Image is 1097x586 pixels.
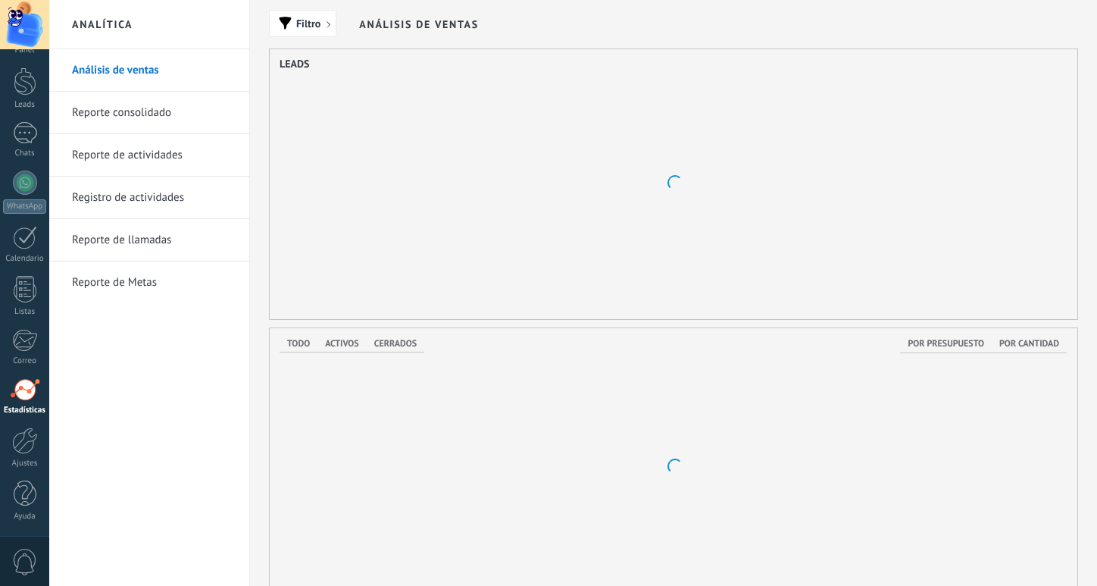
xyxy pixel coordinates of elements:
button: Filtro [269,10,336,37]
a: Reporte de Metas [72,262,234,304]
span: Por cantidad [999,338,1059,349]
div: WhatsApp [3,199,46,214]
div: Ajustes [3,459,47,468]
span: Cerrados [374,338,417,349]
div: Listas [3,307,47,317]
a: Reporte de actividades [72,134,234,177]
span: Por presupuesto [908,338,984,349]
span: Filtro [296,18,320,29]
span: Todo [287,338,310,349]
li: Reporte consolidado [49,92,249,134]
div: Ayuda [3,512,47,522]
a: Análisis de ventas [72,49,234,92]
a: Registro de actividades [72,177,234,219]
li: Análisis de ventas [49,49,249,92]
li: Reporte de llamadas [49,219,249,262]
li: Reporte de actividades [49,134,249,177]
div: Estadísticas [3,406,47,415]
li: Reporte de Metas [49,262,249,303]
li: Registro de actividades [49,177,249,219]
a: Reporte de llamadas [72,219,234,262]
div: Panel [3,45,47,55]
div: Correo [3,356,47,366]
div: Leads [3,100,47,110]
a: Reporte consolidado [72,92,234,134]
span: Activos [325,338,358,349]
div: Chats [3,149,47,158]
div: Calendario [3,254,47,264]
